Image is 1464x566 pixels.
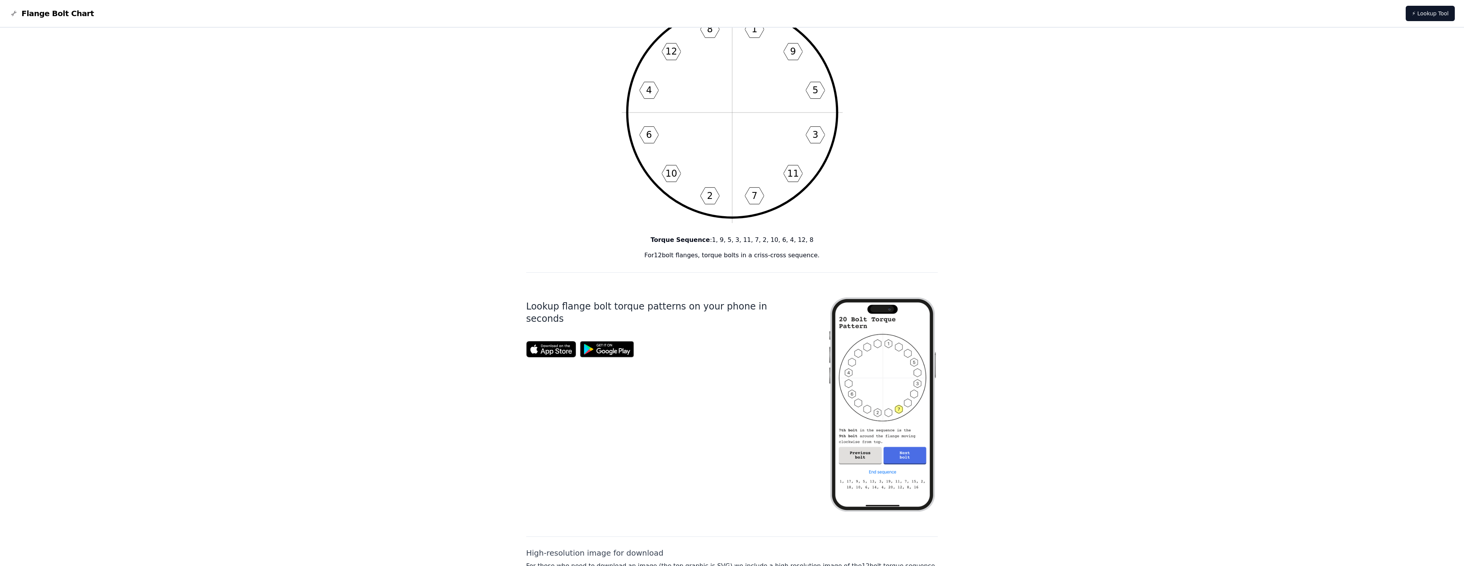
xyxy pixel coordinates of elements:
img: Flange Bolt Chart Logo [9,9,18,18]
a: Flange Bolt Chart LogoFlange Bolt Chart [9,8,94,19]
b: Torque Sequence [650,236,710,243]
text: 2 [707,190,713,201]
text: 12 [665,46,677,57]
span: Flange Bolt Chart [21,8,94,19]
h1: Lookup flange bolt torque patterns on your phone in seconds [526,300,803,325]
h2: High-resolution image for download [526,548,938,558]
text: 11 [787,168,799,179]
p: For 12 bolt flanges, torque bolts in a criss-cross sequence. [526,251,938,260]
a: ⚡ Lookup Tool [1406,6,1455,21]
text: 4 [646,85,652,96]
p: : 1, 9, 5, 3, 11, 7, 2, 10, 6, 4, 12, 8 [526,235,938,245]
text: 3 [812,129,818,140]
text: 8 [707,24,713,35]
text: 6 [646,129,652,140]
text: 1 [751,24,757,35]
img: Flange bolt chart app screenshot [827,285,938,524]
text: 9 [790,46,796,57]
img: App Store badge for the Flange Bolt Chart app [526,341,576,357]
text: 10 [665,168,677,179]
img: Get it on Google Play [576,337,638,361]
text: 7 [751,190,757,201]
text: 5 [812,85,818,96]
